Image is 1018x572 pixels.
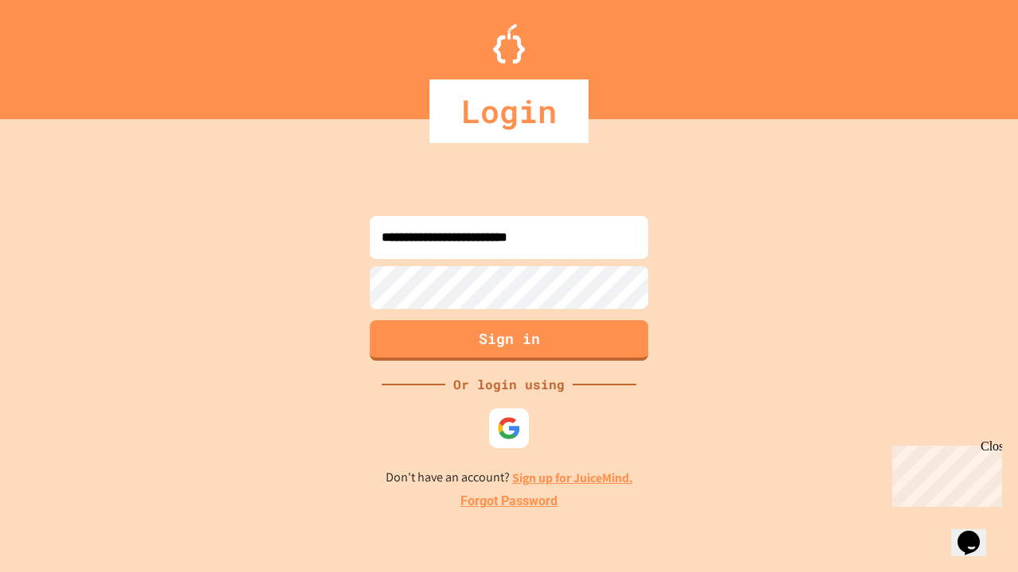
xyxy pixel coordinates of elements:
iframe: chat widget [886,439,1002,507]
a: Sign up for JuiceMind. [512,470,633,486]
a: Forgot Password [460,492,558,511]
iframe: chat widget [951,508,1002,556]
div: Chat with us now!Close [6,6,110,101]
p: Don't have an account? [386,468,633,488]
img: Logo.svg [493,24,525,64]
div: Or login using [445,375,573,394]
img: google-icon.svg [497,416,521,440]
div: Login [429,79,589,143]
button: Sign in [370,320,648,361]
